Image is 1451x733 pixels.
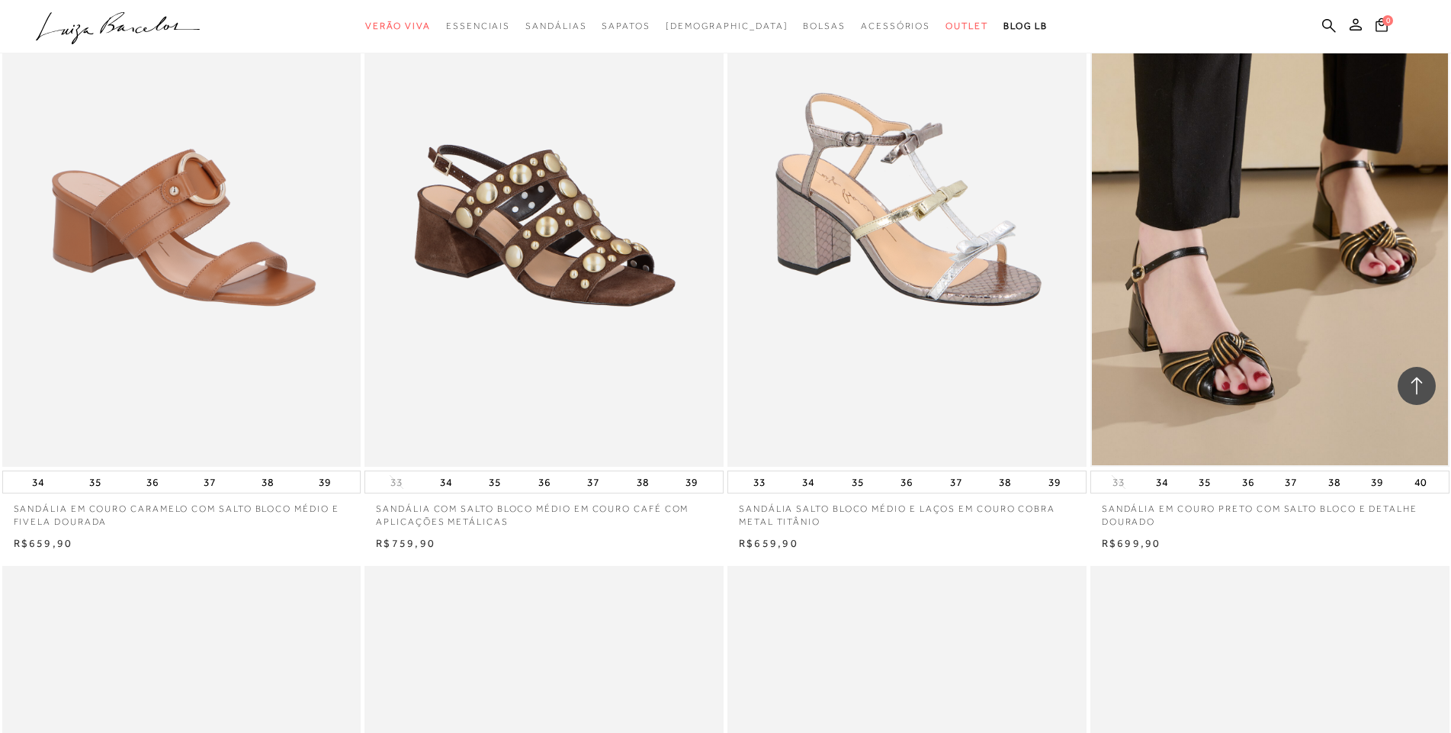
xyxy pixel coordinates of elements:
button: 38 [1324,471,1345,493]
a: noSubCategoriesText [666,12,788,40]
button: 40 [1410,471,1431,493]
button: 36 [1238,471,1259,493]
button: 39 [1366,471,1388,493]
button: 38 [257,471,278,493]
button: 38 [632,471,653,493]
button: 34 [435,471,457,493]
a: categoryNavScreenReaderText [945,12,988,40]
span: Essenciais [446,21,510,31]
span: Sandálias [525,21,586,31]
a: SANDÁLIA SALTO BLOCO MÉDIO E LAÇOS EM COURO COBRA METAL TITÂNIO [727,493,1087,529]
button: 38 [994,471,1016,493]
button: 39 [1044,471,1065,493]
button: 37 [945,471,967,493]
a: categoryNavScreenReaderText [803,12,846,40]
span: Verão Viva [365,21,431,31]
button: 37 [199,471,220,493]
button: 37 [583,471,604,493]
a: SANDÁLIA COM SALTO BLOCO MÉDIO EM COURO CAFÉ COM APLICAÇÕES METÁLICAS [364,493,724,529]
a: SANDÁLIA EM COURO CARAMELO COM SALTO BLOCO MÉDIO E FIVELA DOURADA [2,493,361,529]
span: Acessórios [861,21,930,31]
button: 37 [1280,471,1302,493]
button: 36 [142,471,163,493]
span: [DEMOGRAPHIC_DATA] [666,21,788,31]
span: 0 [1382,15,1393,26]
button: 34 [798,471,819,493]
span: R$659,90 [739,537,798,549]
span: Bolsas [803,21,846,31]
button: 36 [534,471,555,493]
a: categoryNavScreenReaderText [446,12,510,40]
a: BLOG LB [1003,12,1048,40]
span: R$759,90 [376,537,435,549]
button: 35 [484,471,506,493]
button: 35 [847,471,868,493]
span: R$659,90 [14,537,73,549]
a: categoryNavScreenReaderText [365,12,431,40]
button: 35 [1194,471,1215,493]
button: 0 [1371,17,1392,37]
button: 33 [749,471,770,493]
button: 33 [386,475,407,490]
button: 39 [314,471,335,493]
a: categoryNavScreenReaderText [602,12,650,40]
button: 33 [1108,475,1129,490]
button: 34 [1151,471,1173,493]
button: 39 [681,471,702,493]
a: SANDÁLIA EM COURO PRETO COM SALTO BLOCO E DETALHE DOURADO [1090,493,1449,529]
button: 36 [896,471,917,493]
span: R$699,90 [1102,537,1161,549]
a: categoryNavScreenReaderText [525,12,586,40]
span: Sapatos [602,21,650,31]
span: Outlet [945,21,988,31]
span: BLOG LB [1003,21,1048,31]
a: categoryNavScreenReaderText [861,12,930,40]
button: 35 [85,471,106,493]
button: 34 [27,471,49,493]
